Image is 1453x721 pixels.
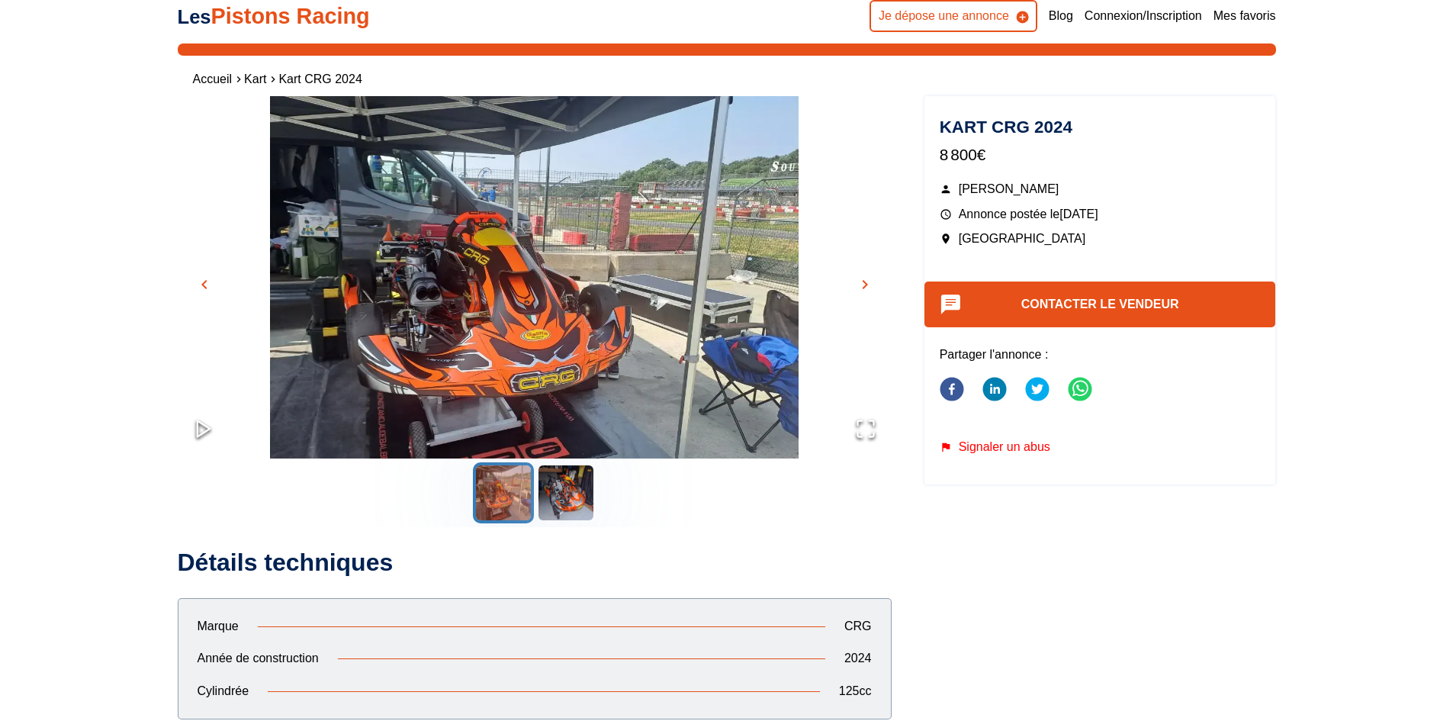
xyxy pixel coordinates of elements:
button: twitter [1025,368,1050,414]
p: Annonce postée le [DATE] [940,206,1261,223]
a: LesPistons Racing [178,4,370,28]
a: Blog [1049,8,1073,24]
h1: Kart CRG 2024 [940,119,1261,136]
button: Contacter le vendeur [924,282,1276,327]
p: [GEOGRAPHIC_DATA] [940,230,1261,247]
button: chevron_left [193,273,216,296]
a: Connexion/Inscription [1085,8,1202,24]
span: chevron_left [195,275,214,294]
p: Cylindrée [178,683,268,700]
p: Année de construction [178,650,338,667]
p: Marque [178,618,258,635]
span: Les [178,6,211,27]
button: Go to Slide 1 [473,462,534,523]
div: Thumbnail Navigation [178,462,892,523]
p: Partager l'annonce : [940,346,1261,363]
div: Go to Slide 1 [178,96,892,459]
p: [PERSON_NAME] [940,181,1261,198]
p: CRG [825,618,891,635]
a: Accueil [193,72,233,85]
a: Kart [244,72,266,85]
div: Signaler un abus [940,440,1261,454]
h2: Détails techniques [178,547,892,578]
button: chevron_right [853,273,876,296]
button: linkedin [982,368,1007,414]
a: Mes favoris [1214,8,1276,24]
button: Go to Slide 2 [535,462,596,523]
button: whatsapp [1068,368,1092,414]
span: chevron_right [856,275,874,294]
button: facebook [940,368,964,414]
p: 2024 [825,650,891,667]
button: Open Fullscreen [840,403,892,458]
p: 125 cc [820,683,891,700]
p: 8 800€ [940,143,1261,166]
a: Kart CRG 2024 [278,72,362,85]
button: Play or Pause Slideshow [178,403,230,458]
img: image [178,96,892,493]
